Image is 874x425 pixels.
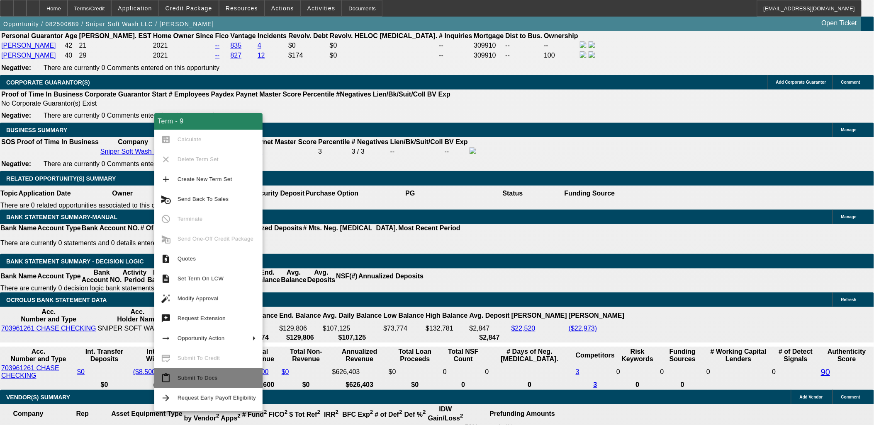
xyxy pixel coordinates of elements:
td: 0 [616,364,659,380]
td: -- [438,51,472,60]
span: Application [118,5,152,12]
th: Most Recent Period [398,224,461,232]
th: Competitors [575,348,615,363]
a: ($8,500) [133,368,158,375]
td: -- [505,41,543,50]
th: Sum of the Total NSF Count and Total Overdraft Fee Count from Ocrolus [443,348,484,363]
th: Avg. Deposit [469,308,510,324]
button: Activities [301,0,342,16]
td: $73,774 [383,324,425,333]
th: Avg. Balance [280,268,307,284]
mat-icon: arrow_forward [161,393,171,403]
a: [PERSON_NAME] [1,52,56,59]
th: Annualized Revenue [332,348,387,363]
td: 42 [64,41,78,50]
button: Credit Package [159,0,219,16]
td: 309910 [474,41,504,50]
th: ($8,500) [133,381,199,389]
mat-icon: add [161,174,171,184]
span: Quotes [178,256,196,262]
th: Bank Account NO. [81,268,122,284]
th: Proof of Time In Business [17,138,99,146]
span: Manage [841,215,857,219]
a: ($22,973) [569,325,597,332]
b: # Inquiries [439,32,472,39]
b: IRR [324,411,338,418]
th: Proof of Time In Business [1,90,83,99]
span: Request Extension [178,315,226,321]
th: SOS [1,138,16,146]
th: Security Deposit [252,186,305,201]
img: linkedin-icon.png [589,51,595,58]
td: $174 [288,51,329,60]
b: Rep [76,410,89,417]
b: Percentile [303,91,334,98]
span: Submit To Docs [178,375,217,381]
th: Owner [71,186,174,201]
span: RELATED OPPORTUNITY(S) SUMMARY [6,175,116,182]
a: 703961261 CHASE CHECKING [1,325,96,332]
a: $156,600 [241,368,269,375]
a: $22,520 [511,325,536,332]
th: NSF(#) [336,268,358,284]
td: -- [444,147,468,156]
b: Lien/Bk/Suit/Coll [390,138,443,145]
span: 2021 [153,42,168,49]
b: Home Owner Since [153,32,214,39]
a: 835 [231,42,242,49]
td: -- [390,147,443,156]
span: There are currently 0 Comments entered on this opportunity [44,160,219,167]
b: $ Tot Ref [289,411,320,418]
span: Credit Package [166,5,212,12]
td: $0 [288,41,329,50]
span: Manage [841,128,857,132]
th: Status [462,186,564,201]
img: linkedin-icon.png [589,41,595,48]
b: Negative: [1,160,31,167]
p: There are currently 0 statements and 0 details entered on this opportunity [0,239,460,247]
td: 0 [660,364,706,380]
th: Acc. Number and Type [1,308,97,324]
div: 3 [318,148,350,155]
td: SNIPER SOFT WASH LLC [97,324,178,333]
mat-icon: try [161,314,171,324]
th: High Balance [425,308,468,324]
th: # Mts. Neg. [MEDICAL_DATA]. [303,224,398,232]
sup: 2 [460,413,463,419]
a: Open Ticket [818,16,860,30]
span: BANK STATEMENT SUMMARY-MANUAL [6,214,117,220]
sup: 2 [264,409,267,415]
th: # Working Capital Lenders [706,348,771,363]
span: Create New Term Set [178,176,232,182]
b: Corporate Guarantor [85,91,150,98]
th: Purchase Option [305,186,359,201]
mat-icon: request_quote [161,254,171,264]
span: Resources [226,5,258,12]
img: facebook-icon.png [470,147,476,154]
td: -- [438,41,472,50]
b: BFC Exp [342,411,373,418]
th: $0 [281,381,331,389]
div: Term - 9 [154,113,263,130]
span: OCROLUS BANK STATEMENT DATA [6,297,107,303]
a: -- [215,52,220,59]
th: Bank Account NO. [81,224,140,232]
span: Comment [841,395,860,399]
a: 3 [576,368,579,375]
b: Negative: [1,112,31,119]
b: Prefunding Amounts [490,410,555,417]
b: FICO [269,411,288,418]
td: 40 [64,51,78,60]
td: $0 [388,364,442,380]
th: End. Balance [279,308,321,324]
span: Opportunity / 082500689 / Sniper Soft Wash LLC / [PERSON_NAME] [3,21,214,27]
a: $0 [282,368,289,375]
span: There are currently 0 Comments entered on this opportunity [44,112,219,119]
td: $107,125 [322,324,382,333]
span: Refresh [841,297,857,302]
b: #Negatives [336,91,372,98]
span: CORPORATE GUARANTOR(S) [6,79,90,86]
th: $2,847 [469,333,510,342]
th: 0 [485,381,575,389]
td: 0 [443,364,484,380]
